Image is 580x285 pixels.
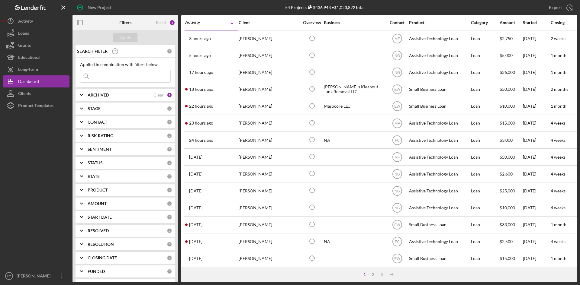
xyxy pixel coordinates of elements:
span: $10,000 [500,103,515,109]
div: NA [324,132,384,148]
time: 2025-09-24 19:57 [189,104,213,109]
div: [DATE] [523,132,550,148]
div: Category [471,20,499,25]
time: 4 weeks [551,120,565,125]
time: 1 month [551,70,566,75]
div: Loan [471,149,499,165]
b: ARCHIVED [88,93,109,97]
button: Export [543,2,577,14]
text: MF [395,155,400,159]
div: Activity [185,20,212,25]
div: Assistive Technology Loan [409,31,469,47]
b: AMOUNT [88,201,107,206]
b: CLOSING DATE [88,255,117,260]
div: 0 [167,133,172,138]
div: Clients [18,87,31,101]
div: Loan [471,65,499,81]
div: Loan [471,234,499,250]
b: START DATE [88,215,112,220]
div: Assistive Technology Loan [409,115,469,131]
div: Applied in combination with filters below [80,62,171,67]
div: [PERSON_NAME] [239,31,299,47]
text: EW [394,104,400,109]
time: 2025-09-24 03:59 [189,188,202,193]
span: $5,000 [500,53,513,58]
text: MF [395,37,400,41]
div: Assistive Technology Loan [409,200,469,216]
text: NG [395,54,400,58]
time: 2025-09-24 08:21 [189,172,202,176]
div: [DATE] [523,48,550,64]
button: Activity [3,15,69,27]
div: [DATE] [523,234,550,250]
time: 2025-09-25 00:29 [189,87,213,92]
div: [PERSON_NAME] [239,149,299,165]
span: $2,500 [500,239,513,244]
div: Activity [18,15,33,29]
button: Loans [3,27,69,39]
div: 0 [167,228,172,233]
time: 2025-09-23 17:05 [189,256,202,261]
div: [PERSON_NAME] [239,115,299,131]
div: [PERSON_NAME]’s Kleanout Junk Removal LLC [324,81,384,97]
time: 2 weeks [551,36,565,41]
div: 1 [167,92,172,98]
a: Long-Term [3,63,69,75]
div: Educational [18,51,40,65]
div: 0 [167,160,172,166]
time: 2025-09-24 18:00 [189,155,202,160]
div: 0 [167,49,172,54]
span: $50,000 [500,154,515,160]
div: [PERSON_NAME] [239,251,299,267]
div: Client [239,20,299,25]
button: New Project [72,2,117,14]
button: Grants [3,39,69,51]
a: Dashboard [3,75,69,87]
button: Clients [3,87,69,100]
div: [DATE] [523,200,550,216]
div: Started [523,20,550,25]
div: Loan [471,31,499,47]
div: Loan [471,115,499,131]
div: [PERSON_NAME] [239,200,299,216]
time: 1 month [551,53,566,58]
span: $2,600 [500,171,513,176]
div: [PERSON_NAME] [239,217,299,233]
div: [DATE] [523,115,550,131]
div: [DATE] [523,81,550,97]
div: Masocore LLC [324,98,384,114]
div: 2 [369,272,377,277]
div: $436,943 [307,5,331,10]
span: $25,000 [500,188,515,193]
b: STATE [88,174,100,179]
b: STATUS [88,160,103,165]
span: $15,000 [500,256,515,261]
div: 0 [167,269,172,274]
div: NA [324,234,384,250]
text: EW [394,87,400,92]
div: Small Business Loan [409,251,469,267]
a: Educational [3,51,69,63]
iframe: Intercom live chat [559,258,574,273]
text: MF [395,121,400,125]
div: 0 [167,214,172,220]
time: 4 weeks [551,138,565,143]
div: Business [324,20,384,25]
div: [PERSON_NAME] [239,48,299,64]
div: Assistive Technology Loan [409,132,469,148]
text: EW [394,257,400,261]
span: $50,000 [500,87,515,92]
div: Assistive Technology Loan [409,234,469,250]
text: HZ [7,274,11,278]
time: 2025-09-24 19:21 [189,121,213,125]
b: RESOLUTION [88,242,114,247]
div: Small Business Loan [409,217,469,233]
div: Small Business Loan [409,81,469,97]
time: 2025-09-25 15:06 [189,36,211,41]
time: 2025-09-25 01:25 [189,70,213,75]
div: 0 [167,174,172,179]
div: Loan [471,81,499,97]
div: 0 [167,242,172,247]
div: Loan [471,48,499,64]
